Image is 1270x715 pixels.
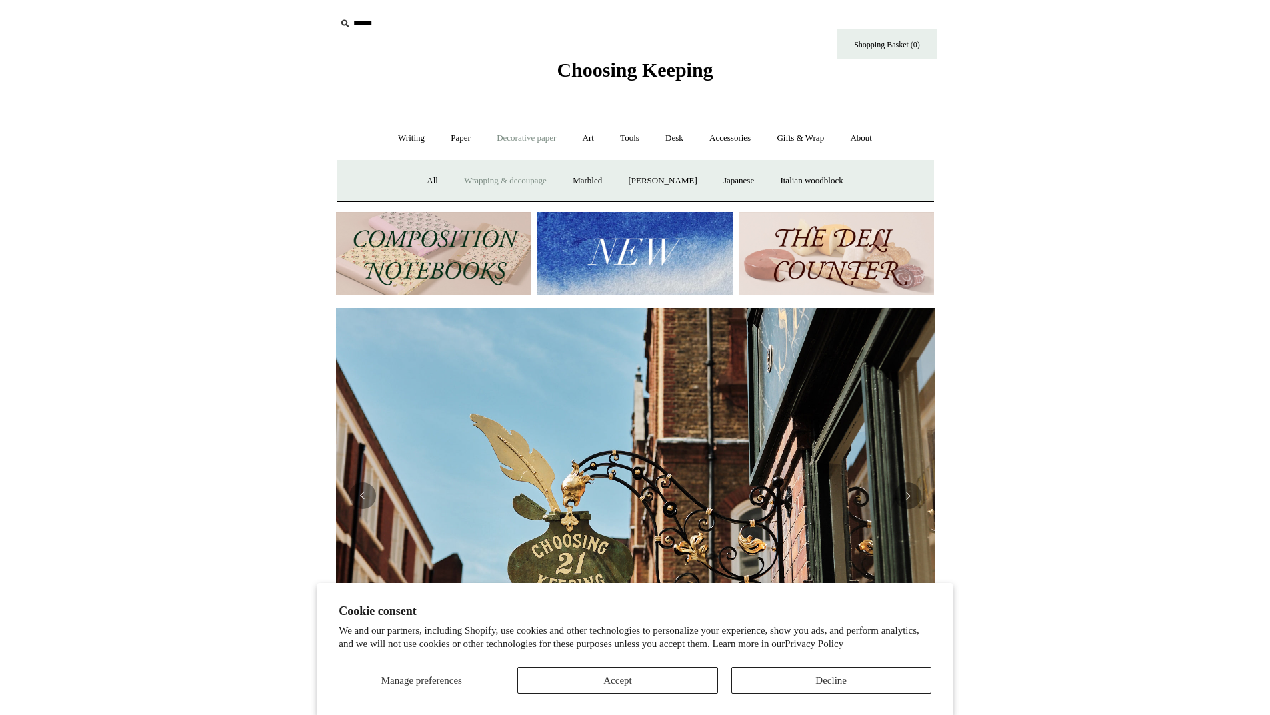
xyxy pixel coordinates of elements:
h2: Cookie consent [339,604,931,618]
a: Shopping Basket (0) [837,29,937,59]
a: Tools [608,121,651,156]
a: Choosing Keeping [557,69,713,79]
a: Writing [386,121,437,156]
img: The Deli Counter [739,212,934,295]
a: Italian woodblock [768,163,855,199]
a: About [838,121,884,156]
a: Marbled [561,163,614,199]
a: [PERSON_NAME] [616,163,709,199]
a: Desk [653,121,695,156]
button: Next [895,482,921,509]
a: Paper [439,121,483,156]
button: Previous [349,482,376,509]
a: All [415,163,450,199]
p: We and our partners, including Shopify, use cookies and other technologies to personalize your ex... [339,624,931,650]
button: Accept [517,667,717,694]
a: Japanese [711,163,766,199]
img: 202302 Composition ledgers.jpg__PID:69722ee6-fa44-49dd-a067-31375e5d54ec [336,212,531,295]
a: Gifts & Wrap [765,121,836,156]
img: New.jpg__PID:f73bdf93-380a-4a35-bcfe-7823039498e1 [537,212,733,295]
a: Wrapping & decoupage [452,163,559,199]
a: Privacy Policy [785,638,843,649]
span: Choosing Keeping [557,59,713,81]
a: Art [571,121,606,156]
a: Decorative paper [485,121,568,156]
img: Copyright Choosing Keeping 20190711 LS Homepage 7.jpg__PID:4c49fdcc-9d5f-40e8-9753-f5038b35abb7 [336,308,935,684]
a: Accessories [697,121,763,156]
button: Decline [731,667,931,694]
span: Manage preferences [381,675,462,686]
button: Manage preferences [339,667,504,694]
